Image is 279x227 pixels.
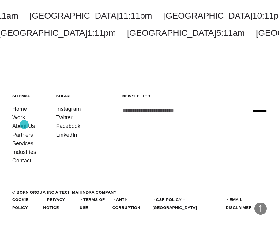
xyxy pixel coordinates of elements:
[56,122,81,130] a: Facebook
[12,122,35,130] a: About Us
[254,203,267,215] button: Back to Top
[56,93,91,99] h5: Social
[12,131,33,139] a: Partners
[216,28,245,38] span: 5:11am
[127,28,245,38] a: [GEOGRAPHIC_DATA]5:11am
[56,131,77,139] a: LinkedIn
[12,139,33,148] a: Services
[119,11,152,20] span: 11:11pm
[56,105,81,113] a: Instagram
[12,197,29,210] a: Cookie Policy
[226,197,252,210] a: Email Disclaimer
[12,148,36,156] a: Industries
[153,197,197,210] a: CSR POLICY – [GEOGRAPHIC_DATA]
[112,197,140,210] a: Anti-Corruption
[12,93,47,99] h5: Sitemap
[56,113,73,122] a: Twitter
[12,189,117,195] div: © BORN GROUP, INC A Tech Mahindra Company
[29,11,152,20] a: [GEOGRAPHIC_DATA]11:11pm
[87,28,116,38] span: 1:11pm
[12,156,31,165] a: Contact
[43,197,65,210] a: Privacy Notice
[80,197,105,210] a: Terms of Use
[12,105,27,113] a: Home
[12,113,25,122] a: Work
[122,93,267,99] h5: Newsletter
